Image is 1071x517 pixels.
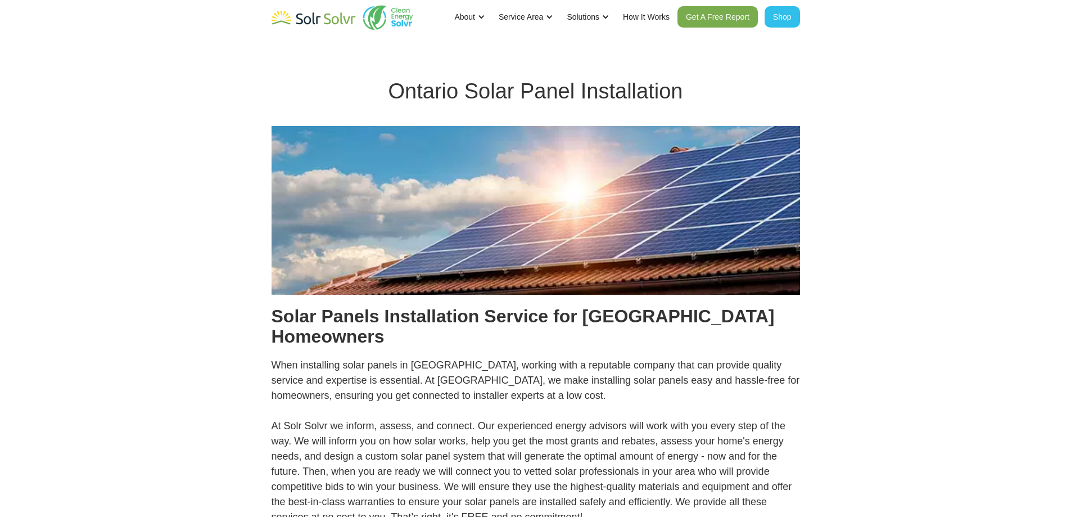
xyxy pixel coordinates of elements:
div: Solutions [567,11,599,23]
div: Service Area [499,11,543,23]
h1: Ontario Solar Panel Installation [272,79,800,104]
img: Aerial view of solar panel installation in Ontario by Solr Solvr on residential rooftop with clea... [272,126,800,295]
a: Get A Free Report [677,6,758,28]
h2: Solar Panels Installation Service for [GEOGRAPHIC_DATA] Homeowners [272,306,800,347]
div: About [454,11,475,23]
a: Shop [765,6,800,28]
